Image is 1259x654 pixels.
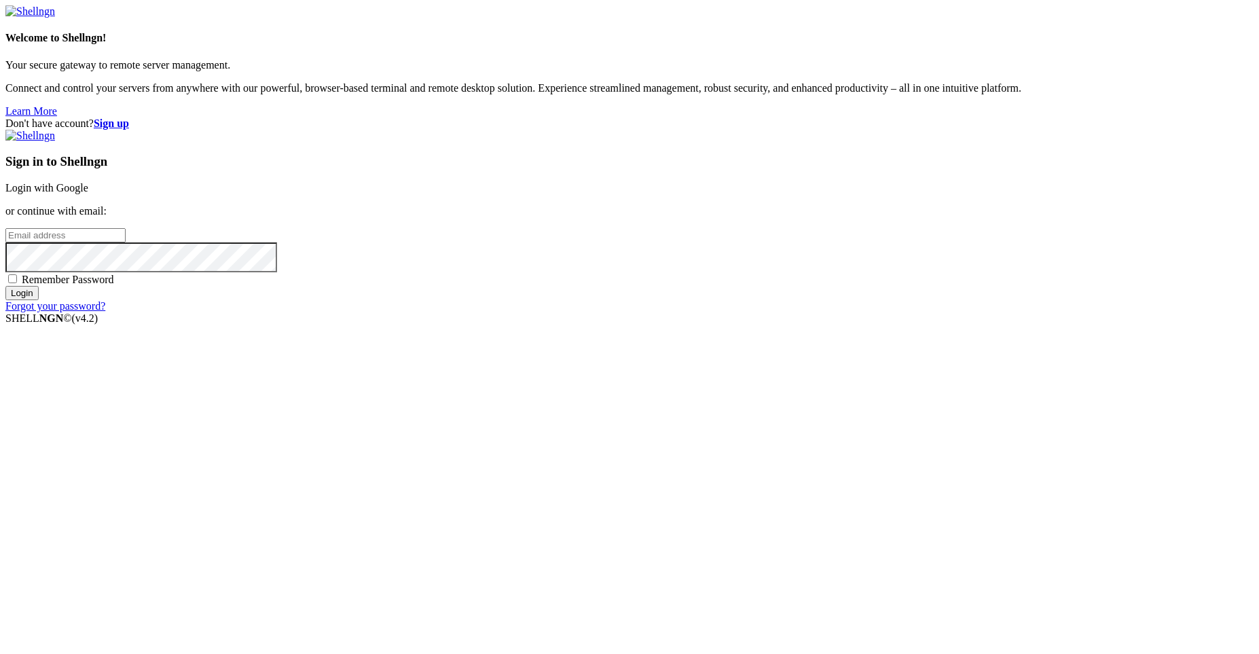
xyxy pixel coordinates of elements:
[94,117,129,129] a: Sign up
[5,154,1254,169] h3: Sign in to Shellngn
[22,274,114,285] span: Remember Password
[5,117,1254,130] div: Don't have account?
[5,130,55,142] img: Shellngn
[5,59,1254,71] p: Your secure gateway to remote server management.
[5,5,55,18] img: Shellngn
[5,32,1254,44] h4: Welcome to Shellngn!
[39,312,64,324] b: NGN
[5,286,39,300] input: Login
[5,105,57,117] a: Learn More
[5,228,126,242] input: Email address
[5,82,1254,94] p: Connect and control your servers from anywhere with our powerful, browser-based terminal and remo...
[5,312,98,324] span: SHELL ©
[5,182,88,194] a: Login with Google
[72,312,98,324] span: 4.2.0
[8,274,17,283] input: Remember Password
[5,300,105,312] a: Forgot your password?
[5,205,1254,217] p: or continue with email:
